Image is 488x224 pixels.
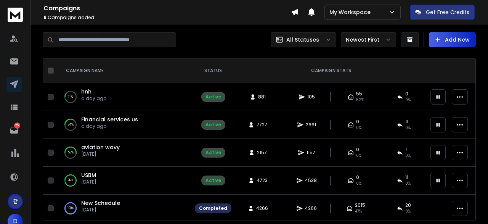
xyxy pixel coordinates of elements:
[405,202,411,208] span: 20
[57,83,190,111] td: 11%hnha day ago
[356,153,361,159] span: 0%
[329,8,374,16] p: My Workspace
[305,177,317,184] span: 4538
[68,121,74,129] p: 34 %
[57,58,190,83] th: CAMPAIGN NAME
[81,123,138,129] p: a day ago
[205,177,221,184] div: Active
[257,122,267,128] span: 7727
[68,93,73,101] p: 11 %
[81,179,96,185] p: [DATE]
[199,205,227,211] div: Completed
[43,4,291,13] h1: Campaigns
[405,147,407,153] span: 1
[68,149,74,156] p: 53 %
[405,153,411,159] span: 0 %
[14,122,20,129] p: 25
[307,94,315,100] span: 105
[190,58,236,83] th: STATUS
[356,174,359,180] span: 0
[67,205,74,212] p: 100 %
[81,88,91,95] a: hnh
[81,199,120,207] a: New Schedule
[81,95,106,102] p: a day ago
[43,14,47,21] span: 6
[205,122,221,128] div: Active
[341,32,396,47] button: Newest First
[6,122,22,138] a: 25
[205,150,221,156] div: Active
[429,32,476,47] button: Add New
[81,207,120,213] p: [DATE]
[356,180,361,187] span: 0%
[355,202,365,208] span: 2015
[257,177,268,184] span: 4723
[81,171,96,179] a: USBM
[307,150,315,156] span: 1157
[205,94,221,100] div: Active
[256,205,268,211] span: 4266
[306,122,316,128] span: 2661
[356,97,364,103] span: 52 %
[81,116,138,123] a: Financial services us
[57,167,190,195] td: 96%USBM[DATE]
[57,195,190,222] td: 100%New Schedule[DATE]
[81,151,120,157] p: [DATE]
[305,205,317,211] span: 4266
[356,91,362,97] span: 55
[356,125,361,131] span: 0%
[410,5,475,20] button: Get Free Credits
[405,208,411,214] span: 0 %
[405,125,411,131] span: 0 %
[405,119,408,125] span: 11
[405,97,411,103] span: 0 %
[356,119,359,125] span: 0
[57,139,190,167] td: 53%aviation wavy[DATE]
[258,94,266,100] span: 881
[236,58,426,83] th: CAMPAIGN STATS
[57,111,190,139] td: 34%Financial services usa day ago
[286,36,319,44] p: All Statuses
[405,180,411,187] span: 0 %
[426,8,469,16] p: Get Free Credits
[81,143,120,151] a: aviation wavy
[405,174,408,180] span: 11
[43,15,291,21] p: Campaigns added
[356,147,359,153] span: 0
[8,8,23,22] img: logo
[355,208,362,214] span: 47 %
[257,150,267,156] span: 2157
[68,177,73,184] p: 96 %
[405,91,408,97] span: 0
